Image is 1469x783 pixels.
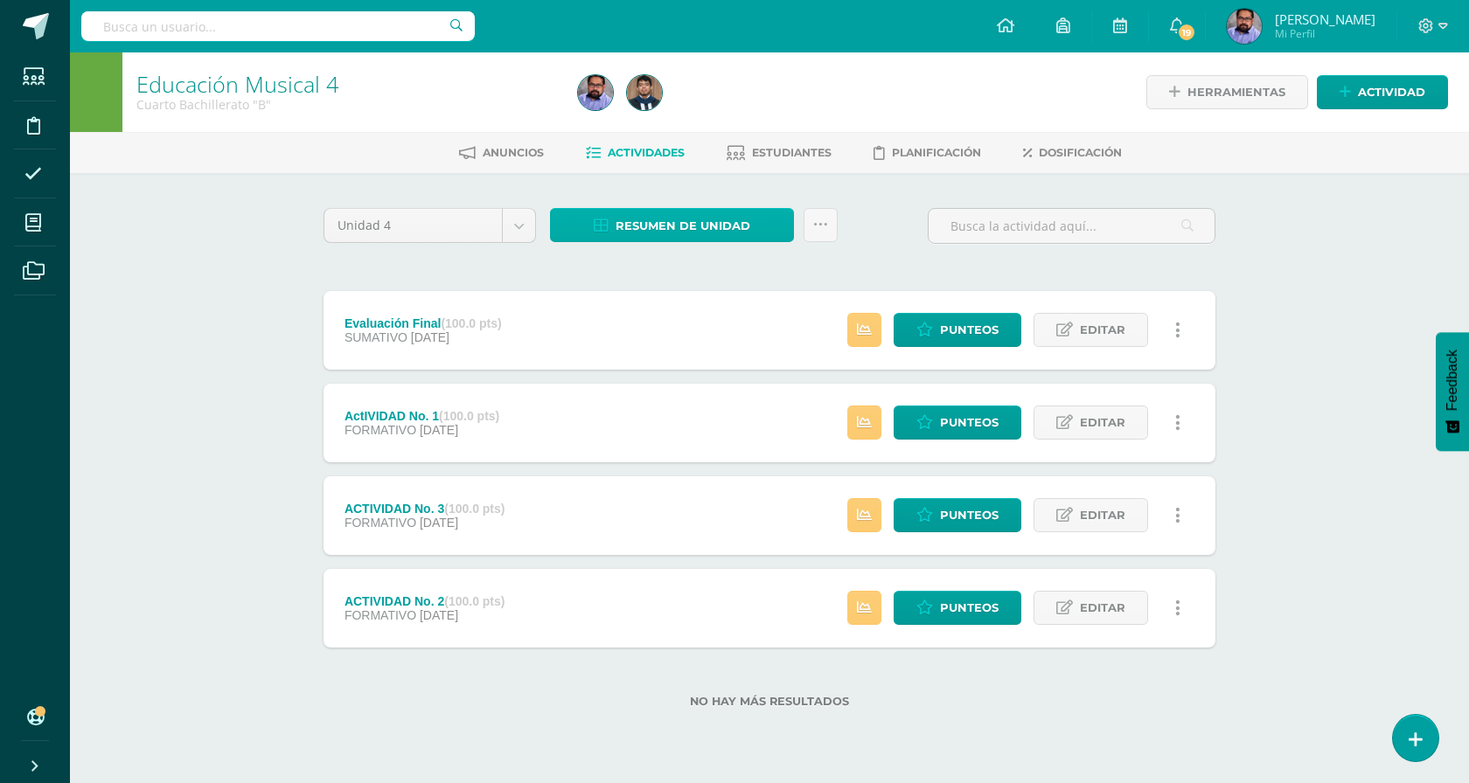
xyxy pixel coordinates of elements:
div: ActIVIDAD No. 1 [345,409,499,423]
span: Dosificación [1039,146,1122,159]
strong: (100.0 pts) [439,409,499,423]
span: Unidad 4 [338,209,489,242]
span: Punteos [940,592,999,624]
span: Herramientas [1187,76,1285,108]
a: Punteos [894,591,1021,625]
input: Busca la actividad aquí... [929,209,1215,243]
a: Resumen de unidad [550,208,794,242]
span: Mi Perfil [1275,26,1375,41]
a: Herramientas [1146,75,1308,109]
span: Punteos [940,499,999,531]
span: Editar [1080,314,1125,346]
span: [DATE] [420,423,458,437]
span: Anuncios [483,146,544,159]
span: Punteos [940,406,999,439]
a: Actividades [586,139,685,167]
a: Punteos [894,313,1021,347]
div: ACTIVIDAD No. 2 [345,594,505,608]
span: Editar [1080,406,1125,439]
span: Estudiantes [752,146,832,159]
img: 8c648ab03079b18c3371769e6fc6bd45.png [627,75,662,110]
a: Actividad [1317,75,1448,109]
span: 19 [1177,23,1196,42]
button: Feedback - Mostrar encuesta [1436,332,1469,451]
h1: Educación Musical 4 [136,72,557,96]
a: Punteos [894,405,1021,440]
img: 7c3d6755148f85b195babec4e2a345e8.png [578,75,613,110]
strong: (100.0 pts) [444,594,505,608]
div: ACTIVIDAD No. 3 [345,502,505,516]
a: Anuncios [459,139,544,167]
span: Feedback [1445,350,1460,411]
span: Punteos [940,314,999,346]
input: Busca un usuario... [81,11,475,41]
span: Editar [1080,592,1125,624]
span: FORMATIVO [345,516,416,530]
span: Planificación [892,146,981,159]
span: FORMATIVO [345,608,416,622]
span: Actividad [1358,76,1425,108]
img: 7c3d6755148f85b195babec4e2a345e8.png [1227,9,1262,44]
div: Cuarto Bachillerato 'B' [136,96,557,113]
span: [DATE] [411,330,449,344]
a: Estudiantes [727,139,832,167]
span: Editar [1080,499,1125,531]
span: SUMATIVO [345,330,407,344]
span: Resumen de unidad [616,210,750,242]
span: [DATE] [420,516,458,530]
strong: (100.0 pts) [444,502,505,516]
div: Evaluación Final [345,316,502,330]
a: Planificación [874,139,981,167]
span: FORMATIVO [345,423,416,437]
span: Actividades [608,146,685,159]
span: [DATE] [420,608,458,622]
a: Dosificación [1023,139,1122,167]
strong: (100.0 pts) [441,316,501,330]
a: Unidad 4 [324,209,535,242]
a: Educación Musical 4 [136,69,338,99]
label: No hay más resultados [324,695,1215,708]
span: [PERSON_NAME] [1275,10,1375,28]
a: Punteos [894,498,1021,532]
